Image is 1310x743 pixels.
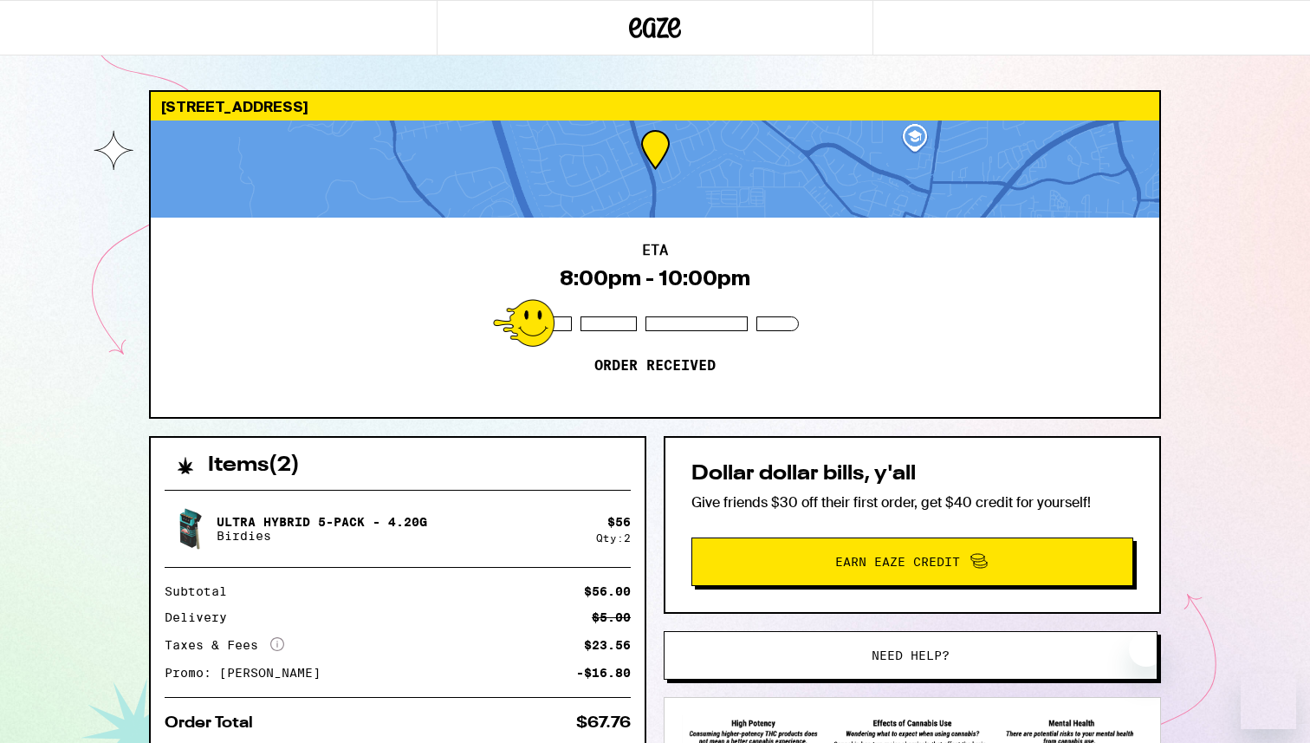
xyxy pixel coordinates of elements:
[1241,674,1296,729] iframe: Button to launch messaging window
[592,611,631,623] div: $5.00
[217,529,427,543] p: Birdies
[664,631,1158,680] button: Need help?
[165,667,333,679] div: Promo: [PERSON_NAME]
[594,357,716,375] p: Order received
[208,455,300,476] h2: Items ( 2 )
[165,585,239,597] div: Subtotal
[576,667,631,679] div: -$16.80
[596,532,631,544] div: Qty: 2
[872,649,950,662] span: Need help?
[165,715,265,731] div: Order Total
[691,464,1133,485] h2: Dollar dollar bills, y'all
[584,585,631,597] div: $56.00
[691,538,1133,586] button: Earn Eaze Credit
[584,639,631,651] div: $23.56
[165,637,284,653] div: Taxes & Fees
[607,515,631,529] div: $ 56
[217,515,427,529] p: Ultra Hybrid 5-Pack - 4.20g
[1129,632,1164,667] iframe: Close message
[642,244,668,257] h2: ETA
[835,556,960,568] span: Earn Eaze Credit
[151,92,1159,121] div: [STREET_ADDRESS]
[691,493,1133,512] p: Give friends $30 off their first order, get $40 credit for yourself!
[165,505,213,553] img: Ultra Hybrid 5-Pack - 4.20g
[165,611,239,623] div: Delivery
[576,715,631,731] div: $67.76
[560,266,750,290] div: 8:00pm - 10:00pm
